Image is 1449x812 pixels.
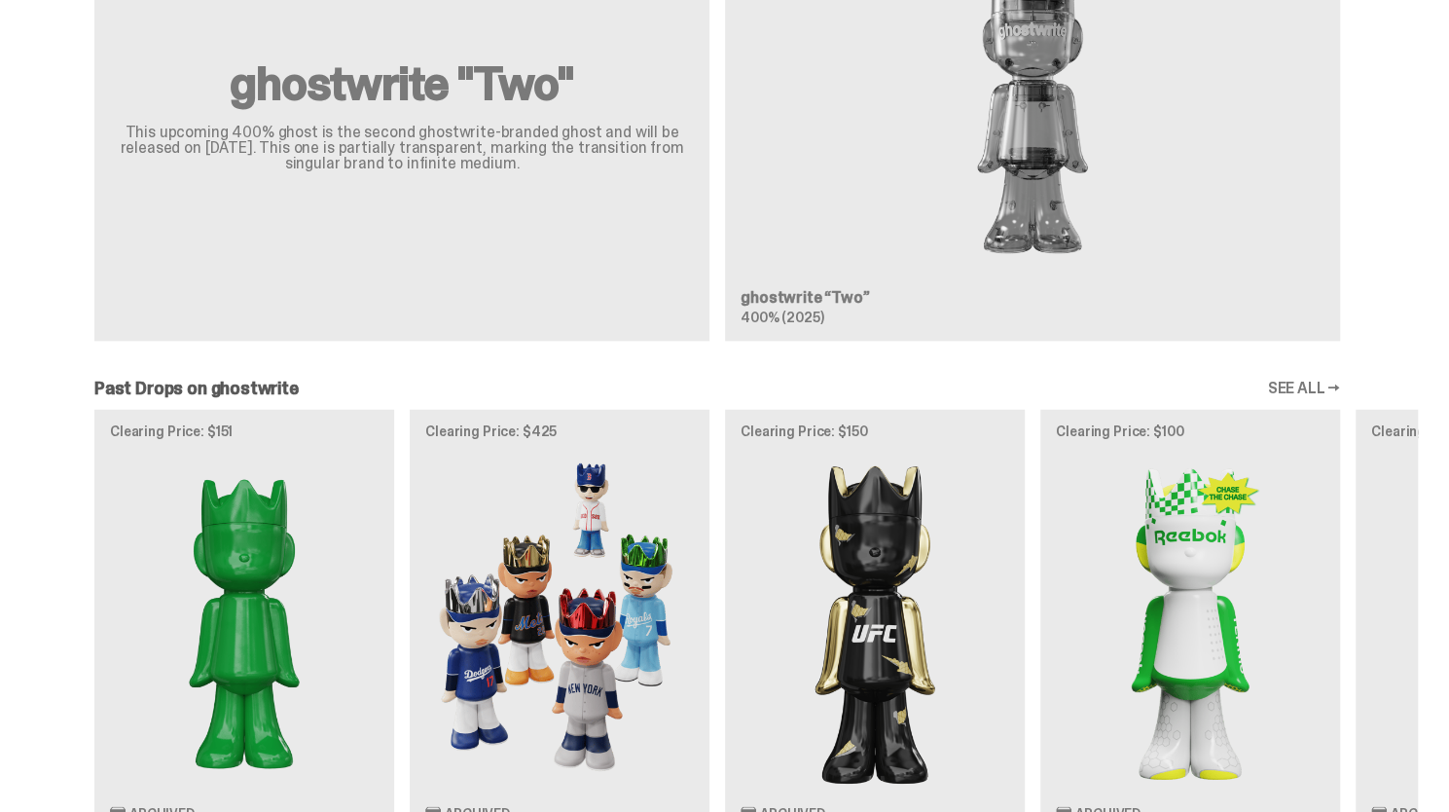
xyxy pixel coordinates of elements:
img: Schrödinger's ghost: Sunday Green [110,454,379,790]
span: 400% (2025) [741,309,823,326]
p: Clearing Price: $150 [741,424,1009,438]
img: Ruby [741,454,1009,790]
img: Game Face (2025) [425,454,694,790]
p: This upcoming 400% ghost is the second ghostwrite-branded ghost and will be released on [DATE]. T... [118,125,686,171]
p: Clearing Price: $100 [1056,424,1324,438]
h2: ghostwrite "Two" [118,60,686,107]
p: Clearing Price: $151 [110,424,379,438]
img: Court Victory [1056,454,1324,790]
h2: Past Drops on ghostwrite [94,380,299,397]
p: Clearing Price: $425 [425,424,694,438]
h3: ghostwrite “Two” [741,290,1324,306]
a: SEE ALL → [1267,381,1340,396]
